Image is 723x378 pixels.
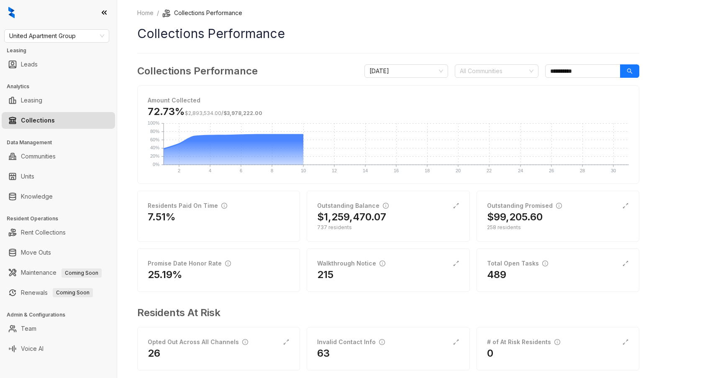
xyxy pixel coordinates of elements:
div: 737 residents [317,224,459,231]
a: Knowledge [21,188,53,205]
h2: $1,259,470.07 [317,210,386,224]
h2: 26 [148,347,160,360]
text: 12 [332,168,337,173]
h3: Resident Operations [7,215,117,222]
li: Maintenance [2,264,115,281]
div: Outstanding Balance [317,201,389,210]
li: Voice AI [2,340,115,357]
li: Team [2,320,115,337]
li: Rent Collections [2,224,115,241]
h1: Collections Performance [137,24,639,43]
text: 14 [363,168,368,173]
span: $3,978,222.00 [223,110,262,116]
a: Collections [21,112,55,129]
text: 16 [394,168,399,173]
span: search [627,68,633,74]
span: info-circle [221,203,227,209]
a: Leads [21,56,38,73]
h2: 215 [317,268,333,281]
text: 80% [150,129,159,134]
h3: Collections Performance [137,64,258,79]
text: 26 [549,168,554,173]
div: 258 residents [487,224,629,231]
span: info-circle [554,339,560,345]
text: 30 [611,168,616,173]
span: info-circle [379,339,385,345]
h3: Residents At Risk [137,305,633,320]
text: 2 [178,168,180,173]
h3: Leasing [7,47,117,54]
a: Units [21,168,34,185]
h2: 7.51% [148,210,176,224]
span: / [185,110,262,116]
h3: Admin & Configurations [7,311,117,319]
h3: Analytics [7,83,117,90]
li: Leads [2,56,115,73]
li: Leasing [2,92,115,109]
text: 10 [301,168,306,173]
div: Total Open Tasks [487,259,548,268]
strong: Amount Collected [148,97,200,104]
span: info-circle [556,203,562,209]
a: Voice AI [21,340,44,357]
a: Communities [21,148,56,165]
h2: 0 [487,347,493,360]
li: Communities [2,148,115,165]
span: info-circle [383,203,389,209]
span: expand-alt [622,202,629,209]
a: Rent Collections [21,224,66,241]
text: 28 [580,168,585,173]
span: expand-alt [453,260,459,267]
text: 60% [150,137,159,142]
span: info-circle [379,261,385,266]
div: # of At Risk Residents [487,337,560,347]
div: Walkthrough Notice [317,259,385,268]
text: 22 [487,168,492,173]
h2: 489 [487,268,506,281]
text: 8 [271,168,273,173]
span: expand-alt [453,339,459,345]
text: 18 [425,168,430,173]
text: 20% [150,153,159,158]
li: Move Outs [2,244,115,261]
h2: $99,205.60 [487,210,543,224]
h2: 63 [317,347,330,360]
text: 4 [209,168,211,173]
li: / [157,8,159,18]
li: Collections Performance [162,8,242,18]
span: expand-alt [283,339,290,345]
text: 24 [518,168,523,173]
text: 100% [148,120,159,125]
span: expand-alt [622,260,629,267]
span: October 2025 [369,65,443,77]
div: Outstanding Promised [487,201,562,210]
a: Move Outs [21,244,51,261]
li: Units [2,168,115,185]
span: expand-alt [453,202,459,209]
span: expand-alt [622,339,629,345]
span: $2,893,534.00 [185,110,221,116]
h2: 25.19% [148,268,182,281]
text: 0% [153,162,159,167]
span: info-circle [542,261,548,266]
a: RenewalsComing Soon [21,284,93,301]
img: logo [8,7,15,18]
li: Knowledge [2,188,115,205]
text: 20 [456,168,461,173]
span: info-circle [242,339,248,345]
span: United Apartment Group [9,30,104,42]
span: Coming Soon [53,288,93,297]
text: 40% [150,145,159,150]
div: Promise Date Honor Rate [148,259,231,268]
span: Coming Soon [62,268,102,278]
div: Residents Paid On Time [148,201,227,210]
a: Home [136,8,155,18]
span: info-circle [225,261,231,266]
text: 6 [240,168,242,173]
li: Collections [2,112,115,129]
a: Team [21,320,36,337]
h3: Data Management [7,139,117,146]
li: Renewals [2,284,115,301]
div: Invalid Contact Info [317,337,385,347]
h3: 72.73% [148,105,262,118]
